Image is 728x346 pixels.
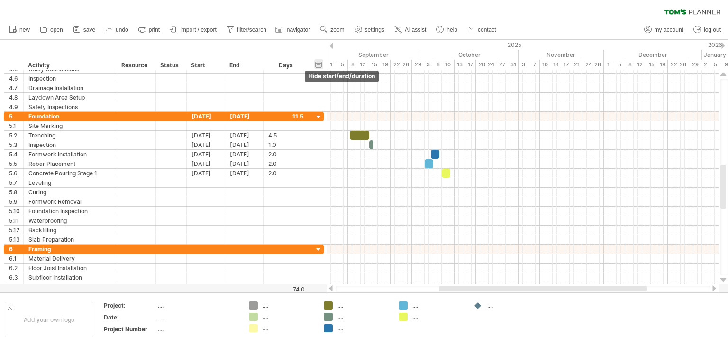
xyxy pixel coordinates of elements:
[704,27,721,33] span: log out
[28,207,112,216] div: Foundation Inspection
[167,24,219,36] a: import / export
[224,24,269,36] a: filter/search
[348,60,369,70] div: 8 - 12
[187,131,225,140] div: [DATE]
[28,61,111,70] div: Activity
[28,197,112,206] div: Formwork Removal
[7,24,33,36] a: new
[9,102,23,111] div: 4.9
[318,24,347,36] a: zoom
[28,178,112,187] div: Leveling
[28,83,112,92] div: Drainage Installation
[28,273,112,282] div: Subfloor Installation
[187,140,225,149] div: [DATE]
[391,60,412,70] div: 22-26
[268,159,304,168] div: 2.0
[187,150,225,159] div: [DATE]
[9,235,23,244] div: 5.13
[187,159,225,168] div: [DATE]
[433,60,455,70] div: 6 - 10
[412,60,433,70] div: 29 - 3
[263,313,314,321] div: ....
[104,301,156,310] div: Project:
[519,60,540,70] div: 3 - 7
[28,188,112,197] div: Curing
[225,140,264,149] div: [DATE]
[28,112,112,121] div: Foundation
[28,159,112,168] div: Rebar Placement
[225,131,264,140] div: [DATE]
[625,60,646,70] div: 8 - 12
[582,60,604,70] div: 24-28
[149,27,160,33] span: print
[28,282,112,291] div: Wall Framing
[268,169,304,178] div: 2.0
[604,50,702,60] div: December 2025
[19,27,30,33] span: new
[158,325,237,333] div: ....
[104,313,156,321] div: Date:
[487,301,539,310] div: ....
[369,60,391,70] div: 15 - 19
[9,264,23,273] div: 6.2
[103,24,131,36] a: undo
[365,27,384,33] span: settings
[268,140,304,149] div: 1.0
[519,50,604,60] div: November 2025
[28,102,112,111] div: Safety Inspections
[37,24,66,36] a: open
[187,112,225,121] div: [DATE]
[9,197,23,206] div: 5.9
[9,282,23,291] div: 6.4
[446,27,457,33] span: help
[9,273,23,282] div: 6.3
[9,226,23,235] div: 5.12
[691,24,724,36] a: log out
[309,73,375,80] span: hide start/end/duration
[646,60,668,70] div: 15 - 19
[9,178,23,187] div: 5.7
[28,235,112,244] div: Slab Preparation
[689,60,710,70] div: 29 - 2
[9,216,23,225] div: 5.11
[225,159,264,168] div: [DATE]
[392,24,429,36] a: AI assist
[28,150,112,159] div: Formwork Installation
[158,313,237,321] div: ....
[337,324,389,332] div: ....
[9,245,23,254] div: 6
[28,254,112,263] div: Material Delivery
[9,93,23,102] div: 4.8
[121,61,150,70] div: Resource
[412,301,464,310] div: ....
[237,27,266,33] span: filter/search
[9,188,23,197] div: 5.8
[274,24,313,36] a: navigator
[476,60,497,70] div: 20-24
[405,27,426,33] span: AI assist
[561,60,582,70] div: 17 - 21
[9,254,23,263] div: 6.1
[9,150,23,159] div: 5.4
[327,50,420,60] div: September 2025
[28,140,112,149] div: Inspection
[420,50,519,60] div: October 2025
[287,27,310,33] span: navigator
[497,60,519,70] div: 27 - 31
[263,301,314,310] div: ....
[225,150,264,159] div: [DATE]
[455,60,476,70] div: 13 - 17
[83,27,95,33] span: save
[263,61,308,70] div: Days
[180,27,217,33] span: import / export
[9,159,23,168] div: 5.5
[225,112,264,121] div: [DATE]
[225,169,264,178] div: [DATE]
[412,313,464,321] div: ....
[327,60,348,70] div: 1 - 5
[337,301,389,310] div: ....
[28,216,112,225] div: Waterproofing
[136,24,163,36] a: print
[28,93,112,102] div: Laydown Area Setup
[337,313,389,321] div: ....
